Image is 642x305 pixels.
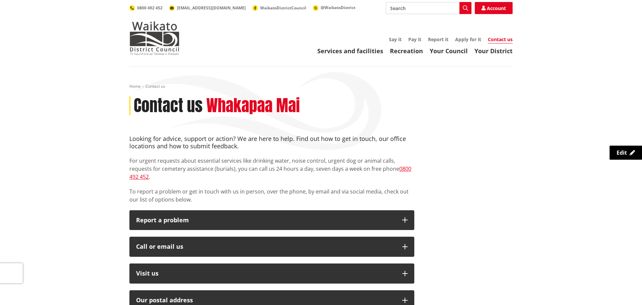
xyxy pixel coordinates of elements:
[430,47,468,55] a: Your Council
[321,5,355,10] span: @WaikatoDistrict
[137,5,163,11] span: 0800 492 452
[177,5,246,11] span: [EMAIL_ADDRESS][DOMAIN_NAME]
[390,47,423,55] a: Recreation
[129,84,513,89] nav: breadcrumb
[474,47,513,55] a: Your District
[389,36,402,43] a: Say it
[136,217,396,224] p: Report a problem
[617,149,627,156] span: Edit
[313,5,355,10] a: @WaikatoDistrict
[129,5,163,11] a: 0800 492 452
[260,5,306,11] span: WaikatoDistrictCouncil
[252,5,306,11] a: WaikatoDistrictCouncil
[475,2,513,14] a: Account
[129,83,141,89] a: Home
[488,36,513,44] a: Contact us
[386,2,471,14] input: Search input
[129,237,414,257] button: Call or email us
[408,36,421,43] a: Pay it
[610,146,642,160] a: Edit
[129,187,414,204] p: To report a problem or get in touch with us in person, over the phone, by email and via social me...
[129,21,180,55] img: Waikato District Council - Te Kaunihera aa Takiwaa o Waikato
[129,210,414,230] button: Report a problem
[317,47,383,55] a: Services and facilities
[129,165,411,180] a: 0800 492 452
[206,96,300,116] h2: Whakapaa Mai
[134,96,203,116] h1: Contact us
[129,263,414,284] button: Visit us
[428,36,448,43] a: Report it
[129,157,414,181] p: For urgent requests about essential services like drinking water, noise control, urgent dog or an...
[169,5,246,11] a: [EMAIL_ADDRESS][DOMAIN_NAME]
[136,243,396,250] div: Call or email us
[455,36,481,43] a: Apply for it
[136,297,396,304] h2: Our postal address
[145,83,165,89] span: Contact us
[136,270,396,277] p: Visit us
[129,135,414,150] h4: Looking for advice, support or action? We are here to help. Find out how to get in touch, our off...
